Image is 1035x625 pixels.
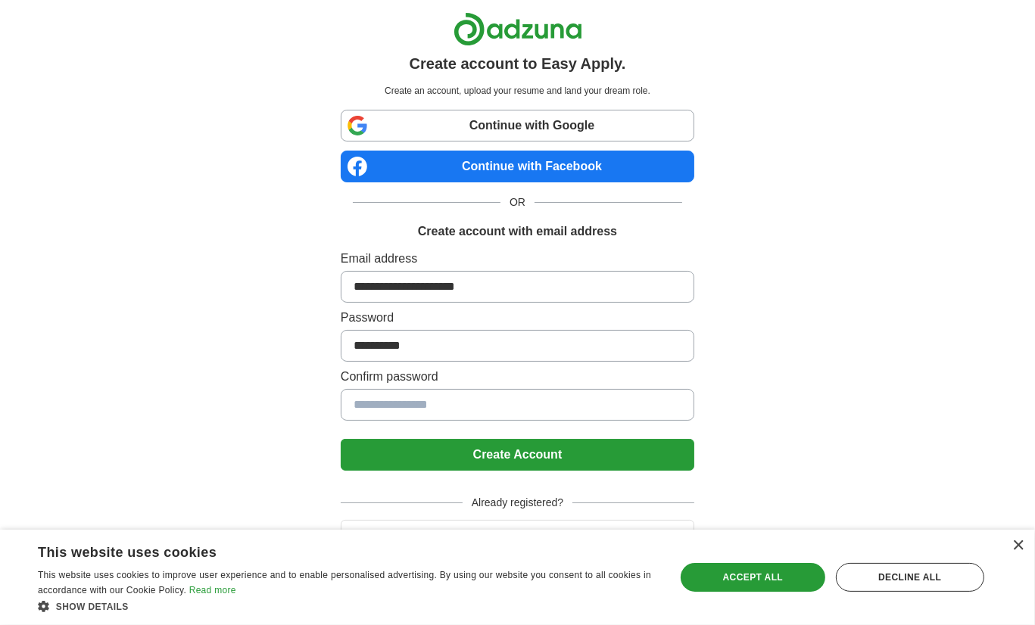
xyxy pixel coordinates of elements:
[344,84,691,98] p: Create an account, upload your resume and land your dream role.
[1012,540,1024,552] div: Close
[341,110,694,141] a: Continue with Google
[38,570,651,595] span: This website uses cookies to improve user experience and to enable personalised advertising. By u...
[418,222,617,241] h1: Create account with email address
[341,250,694,268] label: Email address
[341,309,694,327] label: Password
[463,495,572,511] span: Already registered?
[341,439,694,471] button: Create Account
[56,602,129,612] span: Show details
[38,539,619,561] div: This website uses cookies
[341,520,694,552] button: Login
[341,529,694,542] a: Login
[341,368,694,386] label: Confirm password
[454,12,582,46] img: Adzuna logo
[38,599,656,614] div: Show details
[836,563,984,592] div: Decline all
[189,585,236,595] a: Read more, opens a new window
[410,52,626,75] h1: Create account to Easy Apply.
[341,151,694,182] a: Continue with Facebook
[681,563,825,592] div: Accept all
[500,194,535,210] span: OR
